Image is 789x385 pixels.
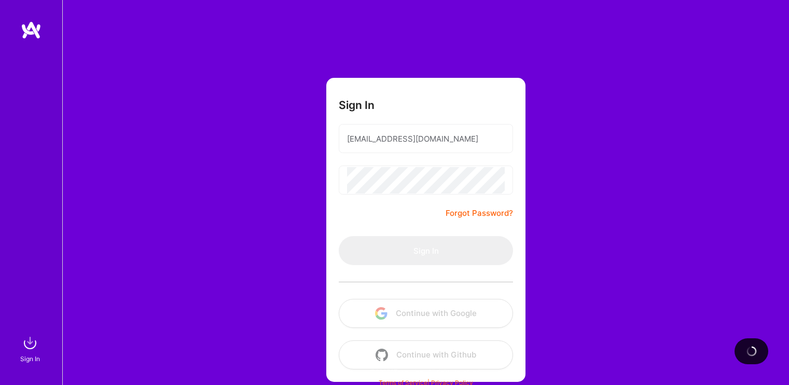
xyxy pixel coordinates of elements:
h3: Sign In [339,99,375,112]
img: logo [21,21,41,39]
a: sign inSign In [22,333,40,364]
button: Continue with Google [339,299,513,328]
button: Continue with Github [339,340,513,369]
div: © 2025 ATeams Inc., All rights reserved. [62,359,789,384]
img: icon [375,307,387,320]
img: icon [376,349,388,361]
button: Sign In [339,236,513,265]
img: loading [745,345,758,357]
div: Sign In [20,353,40,364]
input: Email... [347,126,505,152]
img: sign in [20,333,40,353]
a: Forgot Password? [446,207,513,219]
